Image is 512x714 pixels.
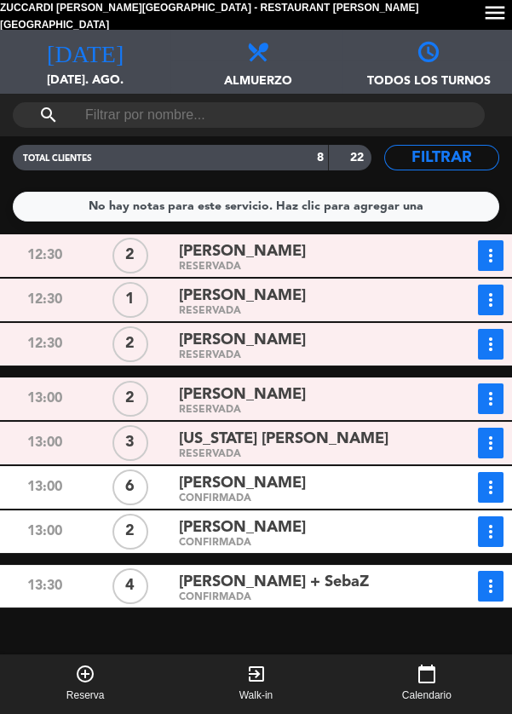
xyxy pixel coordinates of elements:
button: more_vert [478,329,503,360]
span: [PERSON_NAME] [179,328,306,353]
i: [DATE] [47,38,124,62]
span: [US_STATE] [PERSON_NAME] [179,427,388,452]
span: Reserva [66,688,105,705]
button: more_vert [478,428,503,458]
i: more_vert [480,576,501,596]
i: search [38,105,59,125]
div: RESERVADA [179,308,424,315]
span: Calendario [402,688,452,705]
div: 4 [112,568,148,604]
strong: 8 [317,152,324,164]
button: more_vert [478,240,503,271]
span: Walk-in [239,688,273,705]
i: more_vert [480,521,501,542]
i: more_vert [480,389,501,409]
i: more_vert [480,433,501,453]
i: exit_to_app [245,664,266,684]
i: add_circle_outline [75,664,95,684]
div: CONFIRMADA [179,594,424,602]
button: more_vert [478,285,503,315]
span: [PERSON_NAME] [179,239,306,264]
div: 1 [112,282,148,318]
button: more_vert [478,472,503,503]
div: 2 [112,514,148,550]
i: more_vert [480,334,501,354]
button: Filtrar [384,145,499,170]
strong: 22 [350,152,367,164]
div: 13:30 [2,571,88,602]
div: 3 [112,425,148,461]
span: [PERSON_NAME] [179,284,306,308]
div: No hay notas para este servicio. Haz clic para agregar una [89,197,423,216]
div: RESERVADA [179,352,424,360]
div: 2 [112,326,148,362]
button: exit_to_appWalk-in [170,654,341,714]
button: more_vert [478,516,503,547]
div: 2 [112,381,148,417]
div: CONFIRMADA [179,495,424,503]
i: calendar_today [417,664,437,684]
button: calendar_todayCalendario [342,654,512,714]
div: 12:30 [2,329,88,360]
div: RESERVADA [179,406,424,414]
div: 6 [112,469,148,505]
button: more_vert [478,383,503,414]
span: [PERSON_NAME] [179,383,306,407]
span: [PERSON_NAME] [179,471,306,496]
div: 12:30 [2,240,88,271]
div: 13:00 [2,383,88,414]
i: more_vert [480,477,501,498]
span: [PERSON_NAME] + SebaZ [179,570,369,595]
div: 13:00 [2,516,88,547]
div: 13:00 [2,428,88,458]
div: CONFIRMADA [179,539,424,547]
span: TOTAL CLIENTES [23,154,92,163]
div: 13:00 [2,472,88,503]
input: Filtrar por nombre... [83,102,414,128]
div: 2 [112,238,148,274]
i: more_vert [480,290,501,310]
button: more_vert [478,571,503,602]
div: RESERVADA [179,263,424,271]
div: RESERVADA [179,451,424,458]
span: [PERSON_NAME] [179,515,306,540]
i: more_vert [480,245,501,266]
div: 12:30 [2,285,88,315]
